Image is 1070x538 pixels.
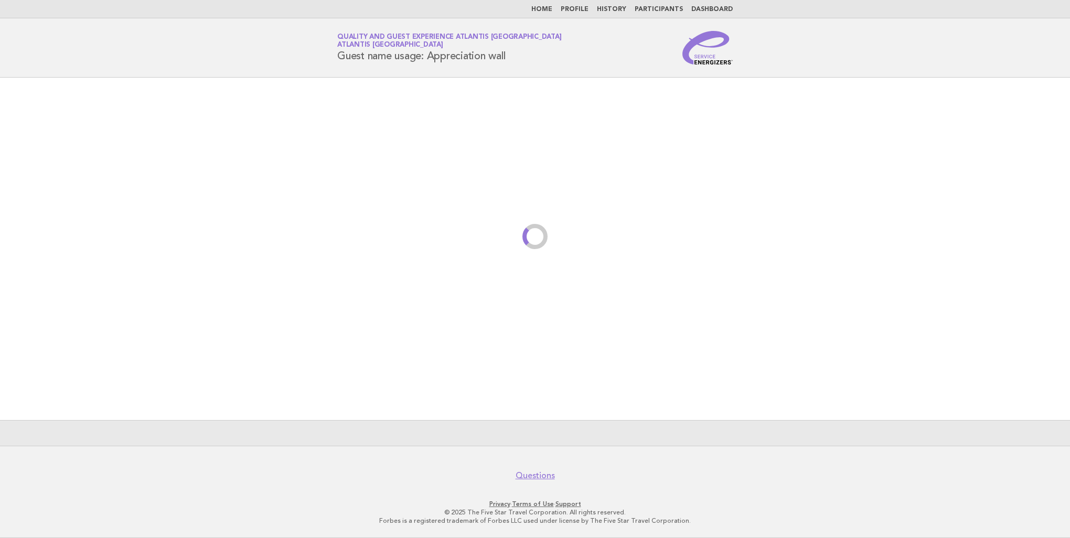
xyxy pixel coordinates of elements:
a: Privacy [489,500,510,508]
a: Terms of Use [512,500,554,508]
img: Service Energizers [682,31,733,64]
a: Support [555,500,581,508]
h1: Guest name usage: Appreciation wall [337,34,561,61]
a: Questions [516,470,555,481]
a: Profile [561,6,588,13]
a: Home [531,6,552,13]
a: History [597,6,626,13]
span: Atlantis [GEOGRAPHIC_DATA] [337,42,443,49]
p: Forbes is a registered trademark of Forbes LLC used under license by The Five Star Travel Corpora... [214,517,856,525]
a: Quality and Guest Experience Atlantis [GEOGRAPHIC_DATA]Atlantis [GEOGRAPHIC_DATA] [337,34,561,48]
p: © 2025 The Five Star Travel Corporation. All rights reserved. [214,508,856,517]
a: Dashboard [691,6,733,13]
p: · · [214,500,856,508]
a: Participants [635,6,683,13]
